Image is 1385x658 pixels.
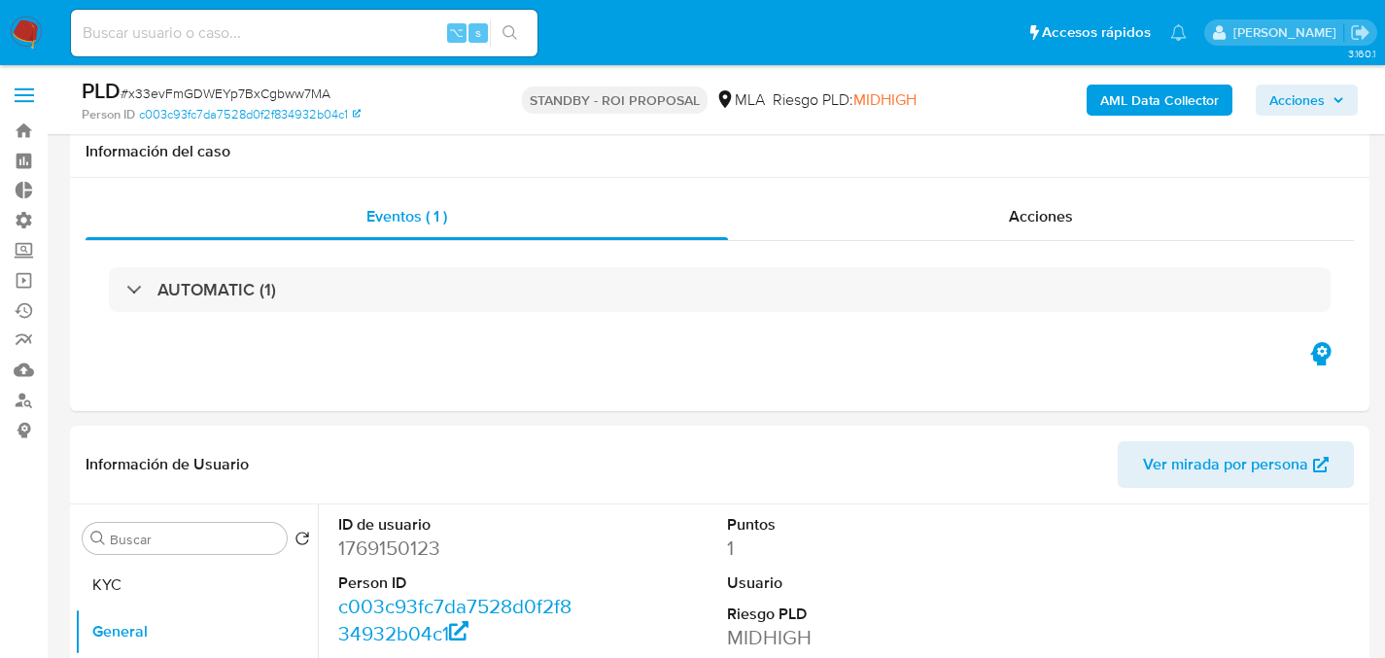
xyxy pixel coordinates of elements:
span: # x33evFmGDWEYp7BxCgbww7MA [121,84,330,103]
a: c003c93fc7da7528d0f2f834932b04c1 [139,106,361,123]
dd: 1 [727,535,967,562]
h1: Información de Usuario [86,455,249,474]
dt: Riesgo PLD [727,604,967,625]
dt: Usuario [727,572,967,594]
dt: Puntos [727,514,967,536]
button: KYC [75,562,318,608]
a: Notificaciones [1170,24,1187,41]
a: Salir [1350,22,1370,43]
dt: ID de usuario [338,514,578,536]
h3: AUTOMATIC (1) [157,279,276,300]
b: PLD [82,75,121,106]
b: Person ID [82,106,135,123]
span: Eventos ( 1 ) [366,205,447,227]
span: Acciones [1269,85,1325,116]
span: s [475,23,481,42]
span: Ver mirada por persona [1143,441,1308,488]
input: Buscar [110,531,279,548]
dt: Person ID [338,572,578,594]
h1: Información del caso [86,142,1354,161]
b: AML Data Collector [1100,85,1219,116]
span: MIDHIGH [853,88,917,111]
p: facundo.marin@mercadolibre.com [1233,23,1343,42]
button: Acciones [1256,85,1358,116]
button: General [75,608,318,655]
button: search-icon [490,19,530,47]
button: Buscar [90,531,106,546]
button: AML Data Collector [1087,85,1232,116]
span: Riesgo PLD: [773,89,917,111]
div: MLA [715,89,765,111]
input: Buscar usuario o caso... [71,20,537,46]
dd: 1769150123 [338,535,578,562]
div: AUTOMATIC (1) [109,267,1331,312]
span: ⌥ [449,23,464,42]
dd: MIDHIGH [727,624,967,651]
p: STANDBY - ROI PROPOSAL [522,87,708,114]
button: Ver mirada por persona [1118,441,1354,488]
button: Volver al orden por defecto [294,531,310,552]
span: Acciones [1009,205,1073,227]
a: c003c93fc7da7528d0f2f834932b04c1 [338,592,571,647]
span: Accesos rápidos [1042,22,1151,43]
